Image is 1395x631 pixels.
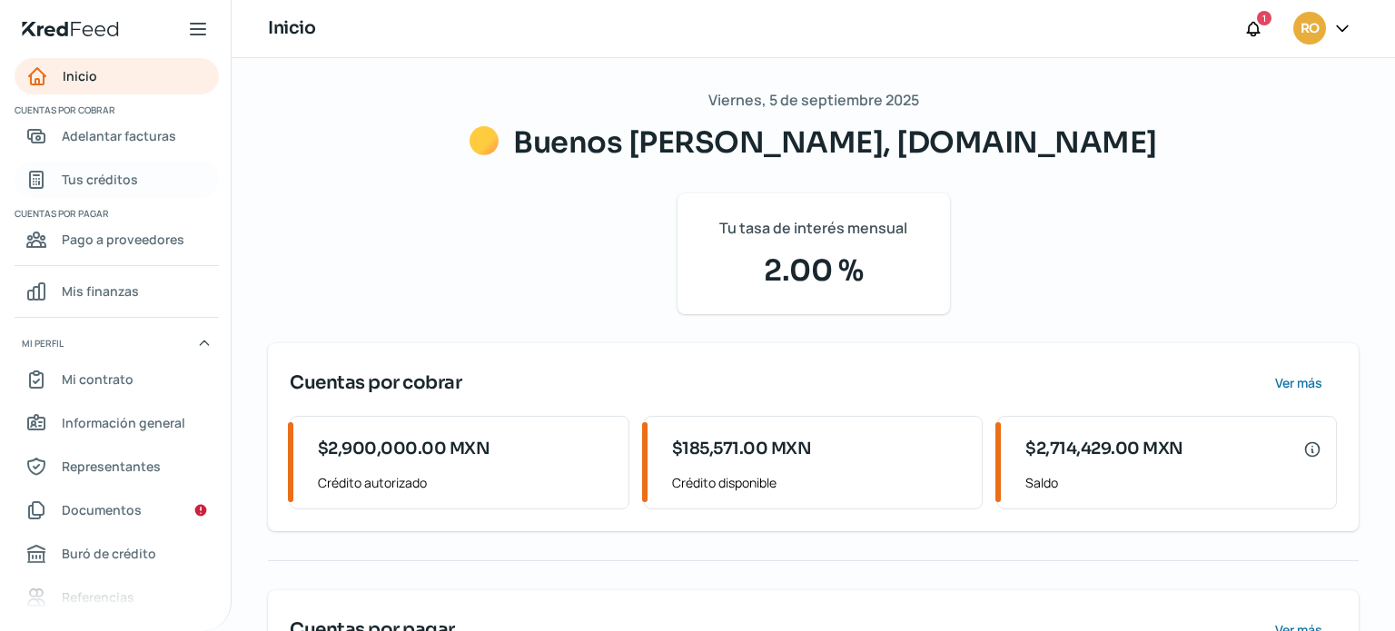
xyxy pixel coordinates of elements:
[513,124,1157,161] span: Buenos [PERSON_NAME], [DOMAIN_NAME]
[1301,18,1319,40] span: RO
[708,87,919,113] span: Viernes, 5 de septiembre 2025
[15,102,216,118] span: Cuentas por cobrar
[15,273,219,310] a: Mis finanzas
[470,126,499,155] img: Saludos
[62,498,142,521] span: Documentos
[62,586,134,608] span: Referencias
[1025,437,1183,461] span: $2,714,429.00 MXN
[15,222,219,258] a: Pago a proveedores
[62,124,176,147] span: Adelantar facturas
[15,118,219,154] a: Adelantar facturas
[1260,365,1337,401] button: Ver más
[719,215,907,242] span: Tu tasa de interés mensual
[318,471,614,494] span: Crédito autorizado
[15,405,219,441] a: Información general
[63,64,97,87] span: Inicio
[62,168,138,191] span: Tus créditos
[699,249,928,292] span: 2.00 %
[15,449,219,485] a: Representantes
[22,335,64,351] span: Mi perfil
[62,368,134,390] span: Mi contrato
[290,370,461,397] span: Cuentas por cobrar
[672,437,812,461] span: $185,571.00 MXN
[15,58,219,94] a: Inicio
[62,280,139,302] span: Mis finanzas
[268,15,315,42] h1: Inicio
[672,471,968,494] span: Crédito disponible
[1025,471,1321,494] span: Saldo
[1262,10,1266,26] span: 1
[62,411,185,434] span: Información general
[15,536,219,572] a: Buró de crédito
[15,361,219,398] a: Mi contrato
[15,492,219,528] a: Documentos
[15,162,219,198] a: Tus créditos
[62,455,161,478] span: Representantes
[318,437,490,461] span: $2,900,000.00 MXN
[62,542,156,565] span: Buró de crédito
[1275,377,1322,389] span: Ver más
[62,228,184,251] span: Pago a proveedores
[15,579,219,616] a: Referencias
[15,205,216,222] span: Cuentas por pagar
